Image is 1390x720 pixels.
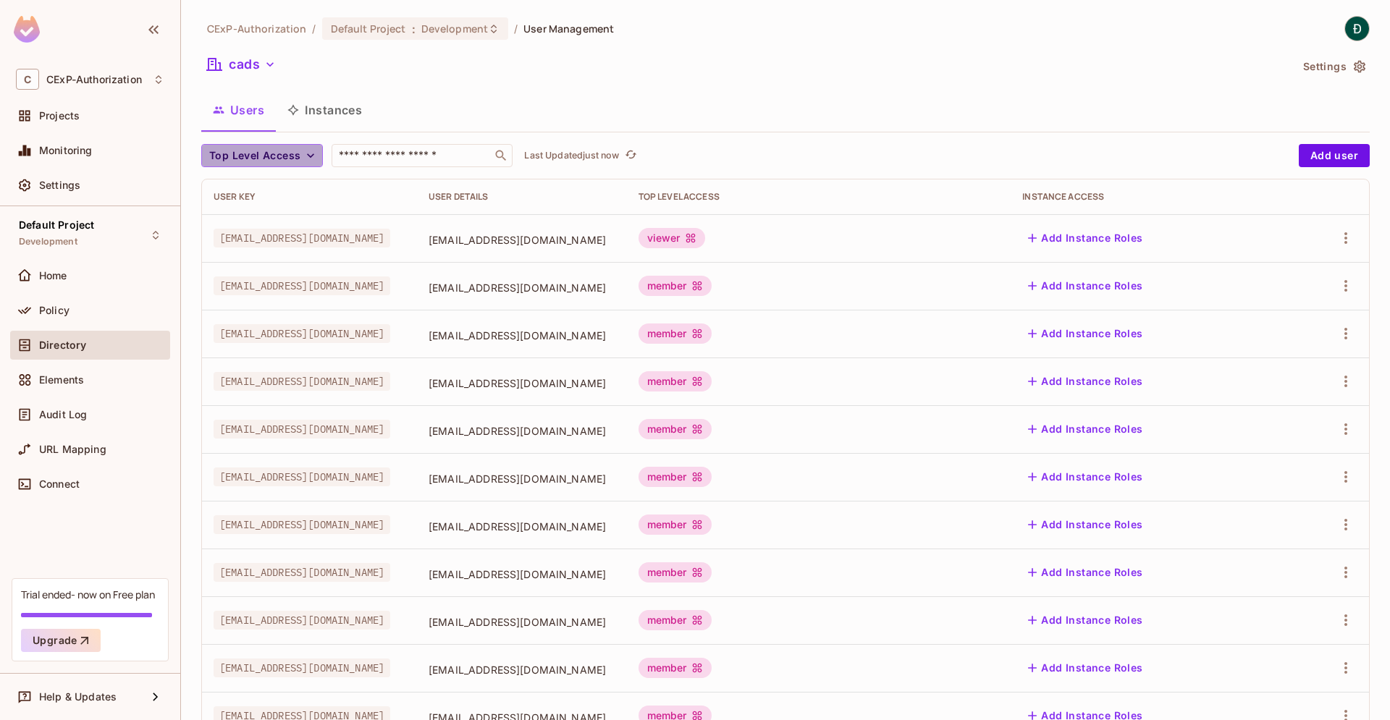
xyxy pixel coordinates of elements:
[209,147,300,165] span: Top Level Access
[214,563,390,582] span: [EMAIL_ADDRESS][DOMAIN_NAME]
[214,420,390,439] span: [EMAIL_ADDRESS][DOMAIN_NAME]
[276,92,374,128] button: Instances
[639,323,712,344] div: member
[429,233,615,247] span: [EMAIL_ADDRESS][DOMAIN_NAME]
[214,658,390,677] span: [EMAIL_ADDRESS][DOMAIN_NAME]
[214,324,390,343] span: [EMAIL_ADDRESS][DOMAIN_NAME]
[429,615,615,629] span: [EMAIL_ADDRESS][DOMAIN_NAME]
[1022,609,1148,632] button: Add Instance Roles
[514,22,518,35] li: /
[214,467,390,486] span: [EMAIL_ADDRESS][DOMAIN_NAME]
[1022,274,1148,297] button: Add Instance Roles
[429,191,615,203] div: User Details
[207,22,306,35] span: the active workspace
[639,610,712,630] div: member
[1297,55,1370,78] button: Settings
[429,472,615,486] span: [EMAIL_ADDRESS][DOMAIN_NAME]
[214,191,405,203] div: User Key
[1022,656,1148,679] button: Add Instance Roles
[46,74,142,85] span: Workspace: CExP-Authorization
[39,270,67,281] span: Home
[411,23,416,35] span: :
[14,16,40,43] img: SReyMgAAAABJRU5ErkJggg==
[39,145,93,156] span: Monitoring
[421,22,488,35] span: Development
[429,424,615,438] span: [EMAIL_ADDRESS][DOMAIN_NAME]
[429,520,615,533] span: [EMAIL_ADDRESS][DOMAIN_NAME]
[214,276,390,295] span: [EMAIL_ADDRESS][DOMAIN_NAME]
[639,514,712,535] div: member
[639,371,712,391] div: member
[625,148,637,163] span: refresh
[39,339,86,351] span: Directory
[39,110,80,122] span: Projects
[429,567,615,581] span: [EMAIL_ADDRESS][DOMAIN_NAME]
[619,147,639,164] span: Click to refresh data
[1299,144,1370,167] button: Add user
[39,305,69,316] span: Policy
[429,281,615,295] span: [EMAIL_ADDRESS][DOMAIN_NAME]
[201,53,282,76] button: cads
[639,191,1000,203] div: Top Level Access
[39,444,106,455] span: URL Mapping
[331,22,406,35] span: Default Project
[1022,561,1148,584] button: Add Instance Roles
[39,409,87,420] span: Audit Log
[201,144,323,167] button: Top Level Access
[1022,226,1148,250] button: Add Instance Roles
[639,228,705,248] div: viewer
[214,515,390,534] span: [EMAIL_ADDRESS][DOMAIN_NAME]
[639,419,712,439] div: member
[429,376,615,390] span: [EMAIL_ADDRESS][DOMAIN_NAME]
[429,329,615,342] span: [EMAIL_ADDRESS][DOMAIN_NAME]
[39,179,80,191] span: Settings
[1345,17,1369,41] img: Đình Phú Nguyễn
[1022,465,1148,488] button: Add Instance Roles
[16,69,39,90] span: C
[622,147,639,164] button: refresh
[39,374,84,386] span: Elements
[1022,191,1272,203] div: Instance Access
[312,22,316,35] li: /
[39,478,80,490] span: Connect
[214,611,390,630] span: [EMAIL_ADDRESS][DOMAIN_NAME]
[19,219,94,231] span: Default Project
[214,229,390,247] span: [EMAIL_ADDRESS][DOMAIN_NAME]
[639,658,712,678] div: member
[21,629,101,652] button: Upgrade
[39,691,117,703] span: Help & Updates
[201,92,276,128] button: Users
[21,588,155,601] div: Trial ended- now on Free plan
[214,372,390,391] span: [EMAIL_ADDRESS][DOMAIN_NAME]
[429,663,615,677] span: [EMAIL_ADDRESS][DOMAIN_NAME]
[639,467,712,487] div: member
[19,236,77,247] span: Development
[1022,322,1148,345] button: Add Instance Roles
[639,562,712,583] div: member
[1022,370,1148,393] button: Add Instance Roles
[639,276,712,296] div: member
[1022,418,1148,441] button: Add Instance Roles
[1022,513,1148,536] button: Add Instance Roles
[523,22,614,35] span: User Management
[524,150,619,161] p: Last Updated just now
